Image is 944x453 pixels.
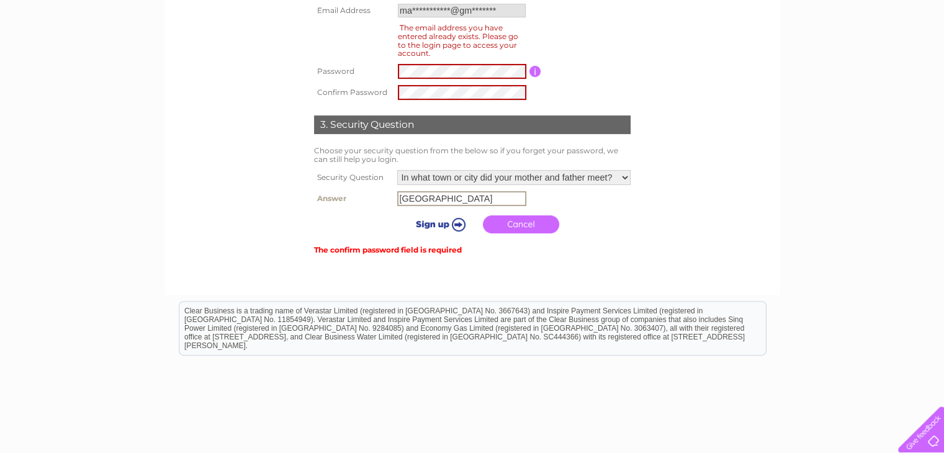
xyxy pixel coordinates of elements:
img: logo.png [33,32,96,70]
a: Energy [801,53,829,62]
a: Blog [881,53,899,62]
a: Contact [906,53,937,62]
div: The email address you have entered already exists. Please go to the login page to access your acc... [398,21,518,60]
div: 3. Security Question [314,115,631,134]
a: Telecoms [836,53,873,62]
div: Clear Business is a trading name of Verastar Limited (registered in [GEOGRAPHIC_DATA] No. 3667643... [179,7,766,60]
th: Email Address [311,1,395,20]
th: Password [311,61,395,82]
th: Answer [311,188,394,209]
td: The confirm password field is required [311,240,634,258]
td: Choose your security question from the below so if you forget your password, we can still help yo... [311,143,634,167]
th: Security Question [311,167,394,188]
a: Cancel [483,215,559,233]
a: Water [770,53,794,62]
a: 0333 014 3131 [710,6,796,22]
input: Information [529,66,541,77]
input: Submit [400,215,477,233]
th: Confirm Password [311,82,395,103]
